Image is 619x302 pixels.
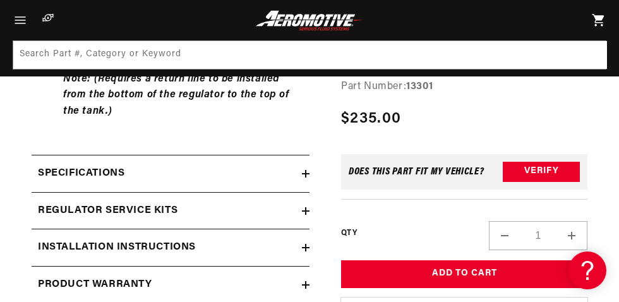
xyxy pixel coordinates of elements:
h2: Regulator Service Kits [38,203,177,219]
img: Aeromotive [253,10,365,31]
div: Part Number: [341,79,587,95]
summary: Specifications [32,155,309,192]
strong: 13301 [406,82,433,92]
h2: Specifications [38,166,124,182]
button: Verify [503,162,580,182]
input: Search Part #, Category or Keyword [13,41,607,69]
button: Add to Cart [341,260,587,289]
strong: Note: (Requires a return line to be installed from the bottom of the regulator to the top of the ... [63,74,289,116]
h2: Installation Instructions [38,239,196,256]
button: Search Part #, Category or Keyword [578,41,606,69]
h2: Product warranty [38,277,152,293]
div: Does This part fit My vehicle? [349,167,484,177]
summary: Regulator Service Kits [32,193,309,229]
summary: Installation Instructions [32,229,309,266]
label: QTY [341,228,357,239]
span: $235.00 [341,107,401,130]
